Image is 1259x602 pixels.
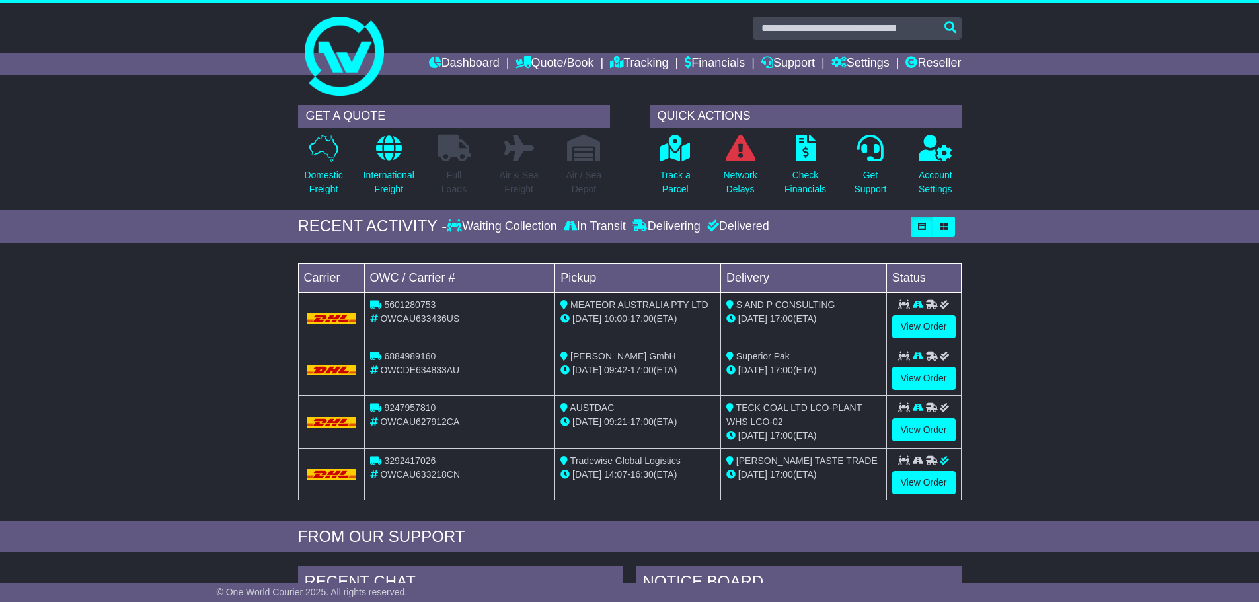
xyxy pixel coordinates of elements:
[298,566,623,601] div: RECENT CHAT
[380,365,459,375] span: OWCDE634833AU
[770,313,793,324] span: 17:00
[784,134,827,204] a: CheckFinancials
[770,430,793,441] span: 17:00
[722,134,757,204] a: NetworkDelays
[630,313,654,324] span: 17:00
[919,169,952,196] p: Account Settings
[723,169,757,196] p: Network Delays
[650,105,962,128] div: QUICK ACTIONS
[570,455,681,466] span: Tradewise Global Logistics
[720,263,886,292] td: Delivery
[604,313,627,324] span: 10:00
[560,415,715,429] div: - (ETA)
[560,312,715,326] div: - (ETA)
[736,455,878,466] span: [PERSON_NAME] TASTE TRADE
[560,363,715,377] div: - (ETA)
[566,169,602,196] p: Air / Sea Depot
[738,365,767,375] span: [DATE]
[307,313,356,324] img: DHL.png
[380,313,459,324] span: OWCAU633436US
[726,312,881,326] div: (ETA)
[831,53,890,75] a: Settings
[918,134,953,204] a: AccountSettings
[892,315,956,338] a: View Order
[770,469,793,480] span: 17:00
[560,219,629,234] div: In Transit
[770,365,793,375] span: 17:00
[660,134,691,204] a: Track aParcel
[380,416,459,427] span: OWCAU627912CA
[726,363,881,377] div: (ETA)
[761,53,815,75] a: Support
[298,527,962,546] div: FROM OUR SUPPORT
[307,365,356,375] img: DHL.png
[854,169,886,196] p: Get Support
[726,468,881,482] div: (ETA)
[892,367,956,390] a: View Order
[604,416,627,427] span: 09:21
[307,417,356,428] img: DHL.png
[630,365,654,375] span: 17:00
[685,53,745,75] a: Financials
[380,469,460,480] span: OWCAU633218CN
[630,416,654,427] span: 17:00
[555,263,721,292] td: Pickup
[905,53,961,75] a: Reseller
[784,169,826,196] p: Check Financials
[630,469,654,480] span: 16:30
[636,566,962,601] div: NOTICE BOARD
[438,169,471,196] p: Full Loads
[429,53,500,75] a: Dashboard
[736,351,790,361] span: Superior Pak
[629,219,704,234] div: Delivering
[298,105,610,128] div: GET A QUOTE
[217,587,408,597] span: © One World Courier 2025. All rights reserved.
[307,469,356,480] img: DHL.png
[604,469,627,480] span: 14:07
[384,351,436,361] span: 6884989160
[447,219,560,234] div: Waiting Collection
[570,351,675,361] span: [PERSON_NAME] GmbH
[515,53,593,75] a: Quote/Book
[892,471,956,494] a: View Order
[572,365,601,375] span: [DATE]
[298,263,364,292] td: Carrier
[738,313,767,324] span: [DATE]
[304,169,342,196] p: Domestic Freight
[610,53,668,75] a: Tracking
[726,429,881,443] div: (ETA)
[572,416,601,427] span: [DATE]
[298,217,447,236] div: RECENT ACTIVITY -
[892,418,956,441] a: View Order
[886,263,961,292] td: Status
[303,134,343,204] a: DomesticFreight
[363,134,415,204] a: InternationalFreight
[572,313,601,324] span: [DATE]
[572,469,601,480] span: [DATE]
[738,469,767,480] span: [DATE]
[570,299,708,310] span: MEATEOR AUSTRALIA PTY LTD
[853,134,887,204] a: GetSupport
[604,365,627,375] span: 09:42
[738,430,767,441] span: [DATE]
[364,263,555,292] td: OWC / Carrier #
[560,468,715,482] div: - (ETA)
[500,169,539,196] p: Air & Sea Freight
[570,402,614,413] span: AUSTDAC
[726,402,862,427] span: TECK COAL LTD LCO-PLANT WHS LCO-02
[704,219,769,234] div: Delivered
[384,455,436,466] span: 3292417026
[660,169,691,196] p: Track a Parcel
[363,169,414,196] p: International Freight
[736,299,835,310] span: S AND P CONSULTING
[384,299,436,310] span: 5601280753
[384,402,436,413] span: 9247957810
